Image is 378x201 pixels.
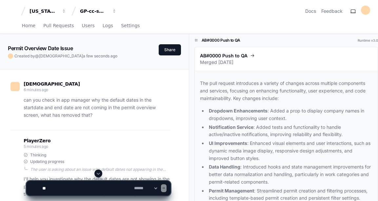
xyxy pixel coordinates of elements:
strong: Data Handling [209,164,240,170]
span: Updating progress [30,159,64,164]
span: 5 minutes ago [24,144,48,149]
span: @ [35,53,39,58]
a: Home [22,18,35,33]
button: Share [159,44,181,55]
button: GP-cc-sml-apps [77,5,119,17]
span: Home [22,24,35,28]
li: : Enhanced visual elements and user interactions, such as dynamic media image display, responsive... [207,140,373,162]
a: AB#0000 Push to QA [200,52,373,59]
span: Users [82,24,95,28]
li: : Added tests and functionality to handle active/inactive notifications, improving reliability an... [207,124,373,139]
button: Feedback [321,8,343,14]
span: Thinking [30,152,46,158]
p: The pull request introduces a variety of changes across multiple components and services, focusin... [200,80,373,102]
button: [US_STATE] Pacific [27,5,69,17]
strong: UI Improvements [209,140,247,146]
div: The user is asking about an issue with default dates not appearing in the start date and end date... [30,167,170,172]
span: a few seconds ago [83,53,117,58]
strong: Notification Service [209,124,253,130]
span: Pull Requests [43,24,74,28]
p: Merged [DATE] [200,59,373,66]
span: [DEMOGRAPHIC_DATA] [39,53,83,58]
a: Settings [121,18,140,33]
span: PlayerZero [24,139,50,143]
div: GP-cc-sml-apps [80,8,108,14]
a: Users [82,18,95,33]
h1: AB#0000 Push to QA [202,38,241,43]
p: can you check in app manager why the default dates in the startdate and end date are not coming i... [24,96,170,119]
div: [US_STATE] Pacific [30,8,58,14]
span: Settings [121,24,140,28]
a: Logs [103,18,113,33]
span: Logs [103,24,113,28]
app-text-character-animate: Permit Overview Date Issue [8,45,73,51]
span: [DEMOGRAPHIC_DATA] [24,81,80,87]
li: : Added a prop to display company names in dropdowns, improving user context. [207,107,373,122]
span: AB#0000 Push to QA [200,52,248,59]
div: Runtime v3.0 [358,38,378,43]
li: : Introduced hooks and state management improvements for better data normalization and handling, ... [207,163,373,186]
span: Created by [14,53,117,59]
a: Pull Requests [43,18,74,33]
strong: Dropdown Enhancements [209,108,268,113]
span: 6 minutes ago [24,87,48,92]
a: Docs [305,8,316,14]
